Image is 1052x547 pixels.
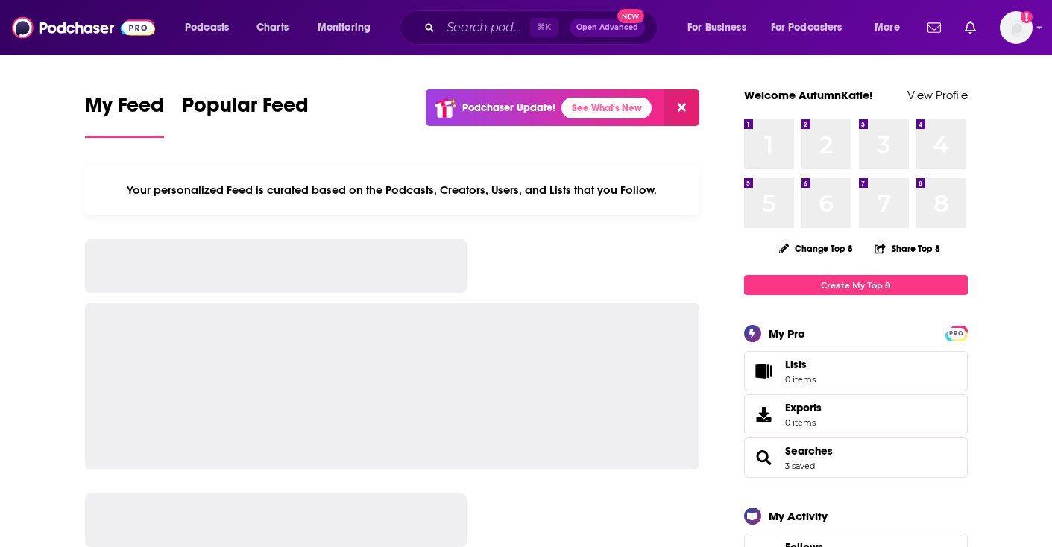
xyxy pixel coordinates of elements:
[948,327,966,338] a: PRO
[85,92,164,138] a: My Feed
[785,417,822,428] span: 0 items
[785,358,816,371] span: Lists
[922,15,947,40] a: Show notifications dropdown
[744,275,968,295] a: Create My Top 8
[85,92,164,127] span: My Feed
[1021,11,1033,23] svg: Add a profile image
[677,16,765,39] button: open menu
[769,509,828,523] div: My Activity
[185,17,229,38] span: Podcasts
[12,13,155,42] img: Podchaser - Follow, Share and Rate Podcasts
[948,328,966,339] span: PRO
[785,401,822,414] span: Exports
[907,88,968,102] a: View Profile
[1000,11,1033,44] span: Logged in as AutumnKatie
[864,16,919,39] button: open menu
[769,326,805,341] div: My Pro
[182,92,309,127] span: Popular Feed
[785,461,815,471] a: 3 saved
[687,17,746,38] span: For Business
[749,404,779,425] span: Exports
[307,16,390,39] button: open menu
[256,17,289,38] span: Charts
[744,351,968,391] a: Lists
[570,19,645,37] button: Open AdvancedNew
[761,16,864,39] button: open menu
[744,88,873,102] a: Welcome AutumnKatie!
[785,444,833,458] a: Searches
[744,394,968,434] a: Exports
[530,18,558,37] span: ⌘ K
[770,239,863,258] button: Change Top 8
[744,437,968,478] span: Searches
[749,447,779,468] a: Searches
[749,361,779,382] span: Lists
[85,165,700,215] div: Your personalized Feed is curated based on the Podcasts, Creators, Users, and Lists that you Follow.
[441,16,530,39] input: Search podcasts, credits, & more...
[959,15,982,40] a: Show notifications dropdown
[462,101,555,114] p: Podchaser Update!
[771,17,842,38] span: For Podcasters
[617,9,644,23] span: New
[561,98,652,118] a: See What's New
[874,234,941,263] button: Share Top 8
[318,17,371,38] span: Monitoring
[785,374,816,385] span: 0 items
[247,16,297,39] a: Charts
[182,92,309,138] a: Popular Feed
[576,24,638,31] span: Open Advanced
[414,10,672,45] div: Search podcasts, credits, & more...
[1000,11,1033,44] img: User Profile
[174,16,248,39] button: open menu
[1000,11,1033,44] button: Show profile menu
[785,358,807,371] span: Lists
[875,17,900,38] span: More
